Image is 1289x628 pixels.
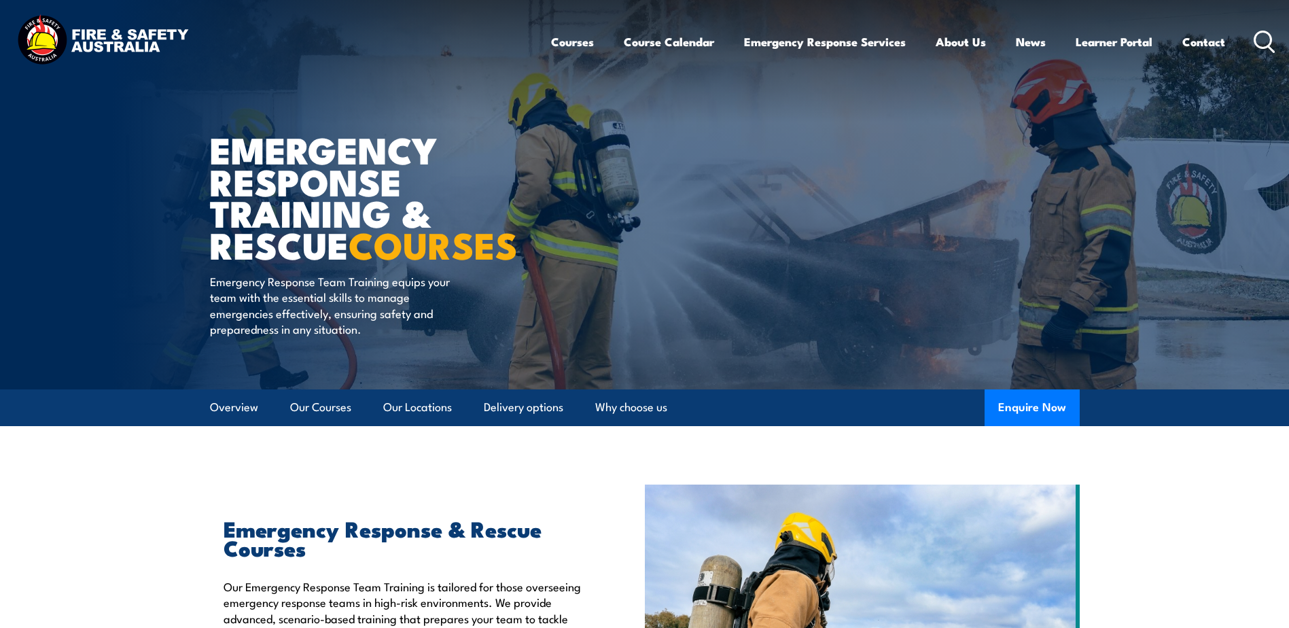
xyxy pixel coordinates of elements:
[484,389,563,425] a: Delivery options
[595,389,667,425] a: Why choose us
[624,24,714,60] a: Course Calendar
[744,24,906,60] a: Emergency Response Services
[551,24,594,60] a: Courses
[936,24,986,60] a: About Us
[224,519,582,557] h2: Emergency Response & Rescue Courses
[985,389,1080,426] button: Enquire Now
[210,133,546,260] h1: Emergency Response Training & Rescue
[1016,24,1046,60] a: News
[383,389,452,425] a: Our Locations
[210,389,258,425] a: Overview
[1076,24,1152,60] a: Learner Portal
[290,389,351,425] a: Our Courses
[1182,24,1225,60] a: Contact
[349,215,518,272] strong: COURSES
[210,273,458,337] p: Emergency Response Team Training equips your team with the essential skills to manage emergencies...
